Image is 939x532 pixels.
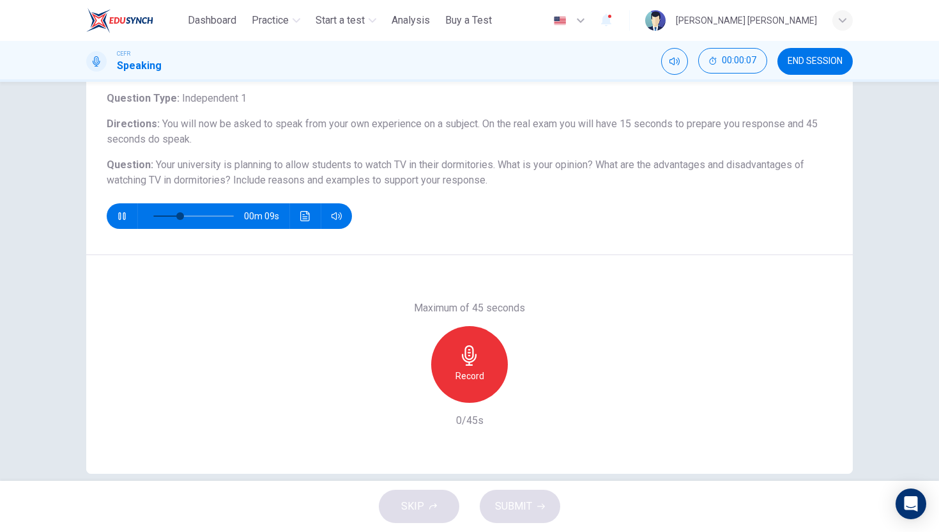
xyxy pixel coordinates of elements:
button: END SESSION [777,48,853,75]
span: 00m 09s [244,203,289,229]
h6: Directions : [107,116,832,147]
span: 00:00:07 [722,56,756,66]
h6: Question Type : [107,91,832,106]
button: Practice [247,9,305,32]
span: Your university is planning to allow students to watch TV in their dormitories. What is your opin... [107,159,804,186]
img: Profile picture [645,10,666,31]
button: Dashboard [183,9,241,32]
span: You will now be asked to speak from your own experience on a subject. On the real exam you will h... [107,118,818,145]
h6: Record [455,368,484,384]
span: Start a test [316,13,365,28]
button: Analysis [386,9,435,32]
h6: Maximum of 45 seconds [414,301,525,316]
div: Open Intercom Messenger [896,489,926,519]
span: END SESSION [788,56,843,66]
span: Practice [252,13,289,28]
button: 00:00:07 [698,48,767,74]
button: Record [431,326,508,403]
a: ELTC logo [86,8,183,33]
div: Mute [661,48,688,75]
img: ELTC logo [86,8,153,33]
button: Buy a Test [440,9,497,32]
div: [PERSON_NAME] [PERSON_NAME] [676,13,817,28]
h6: 0/45s [456,413,484,428]
div: Hide [698,48,767,75]
button: Start a test [310,9,381,32]
span: Independent 1 [179,92,247,104]
h6: Question : [107,157,832,188]
span: CEFR [117,49,130,58]
img: en [552,16,568,26]
span: Buy a Test [445,13,492,28]
span: Include reasons and examples to support your response. [233,174,487,186]
button: Click to see the audio transcription [295,203,316,229]
span: Analysis [392,13,430,28]
h1: Speaking [117,58,162,74]
span: Dashboard [188,13,236,28]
